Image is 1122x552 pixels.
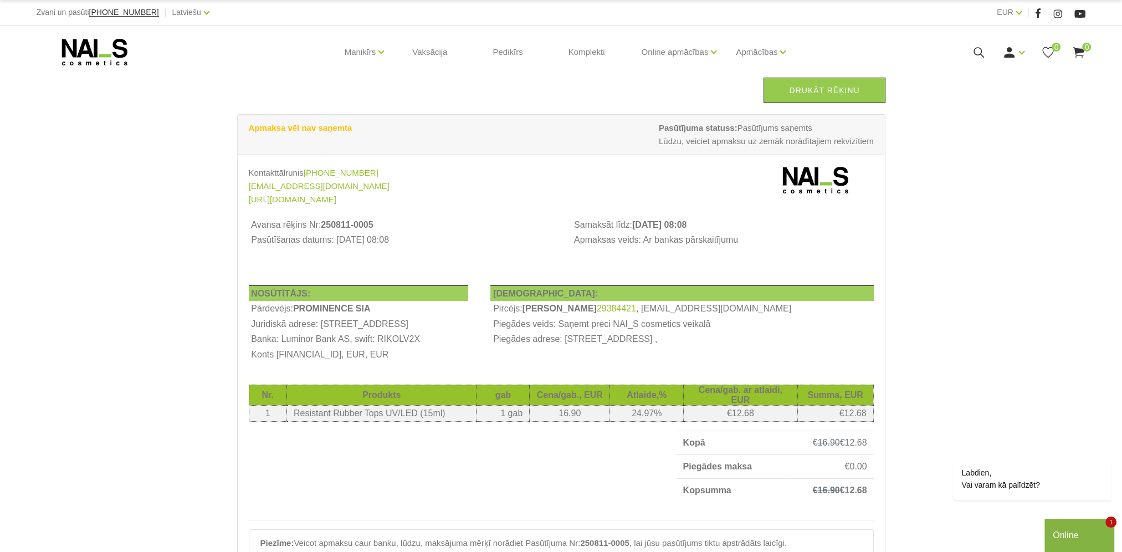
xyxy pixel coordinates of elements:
iframe: chat widget [917,357,1116,513]
span: 0 [1082,43,1091,52]
span: 0.00 [849,462,867,471]
td: €12.68 [797,405,873,421]
span: | [1027,6,1029,19]
td: Pārdevējs: [249,301,469,316]
a: Pedikīrs [484,25,531,79]
td: 16.90 [530,405,610,421]
span: | [165,6,167,19]
span: Pasūtījums saņemts Lūdzu, veiciet apmaksu uz zemāk norādītajiem rekvizītiem [659,121,874,148]
a: EUR [997,6,1013,19]
th: Summa, EUR [797,385,873,405]
th: gab [477,385,530,405]
td: Pasūtīšanas datums: [DATE] 08:08 [249,233,550,248]
td: 1 gab [477,405,530,421]
td: Piegādes adrese: [STREET_ADDRESS] , [490,332,873,347]
a: 0 [1072,45,1085,59]
b: [DATE] 08:08 [632,220,686,229]
th: [DEMOGRAPHIC_DATA]: [490,285,873,301]
span: 12.68 [844,485,867,495]
strong: Apmaksa vēl nav saņemta [249,123,352,132]
strong: Kopsumma [683,485,731,495]
td: Avansa rēķins izdrukāts: [DATE] 09:08:56 [249,248,550,263]
th: Konts [FINANCIAL_ID], EUR, EUR [249,347,469,362]
s: 16.90 [818,485,840,495]
a: 0 [1041,45,1055,59]
span: € [844,462,849,471]
td: €12.68 [684,405,797,421]
a: Drukāt rēķinu [764,78,885,103]
td: Apmaksas veids: Ar bankas pārskaitījumu [571,233,873,248]
td: Pircējs: , [EMAIL_ADDRESS][DOMAIN_NAME] [490,301,873,316]
a: [EMAIL_ADDRESS][DOMAIN_NAME] [249,180,390,193]
b: Piezīme: [260,538,294,548]
a: Komplekti [560,25,614,79]
a: Online apmācības [641,30,708,74]
b: 250811-0005 [321,220,373,229]
b: [PERSON_NAME] [522,304,597,313]
span: 0 [1052,43,1060,52]
th: NOSŪTĪTĀJS: [249,285,469,301]
iframe: chat widget [1044,517,1116,552]
th: Produkts [286,385,476,405]
th: Cena/gab., EUR [530,385,610,405]
div: Kontakttālrunis [249,166,553,180]
a: Apmācības [736,30,777,74]
a: Manikīrs [345,30,376,74]
b: PROMINENCE SIA [293,304,371,313]
td: 24.97% [610,405,684,421]
a: [PHONE_NUMBER] [304,166,378,180]
span: € [840,485,845,495]
td: 1 [249,405,286,421]
div: Zvani un pasūti [37,6,159,19]
th: Avansa rēķins Nr: [249,217,550,233]
a: 29384421 [597,304,636,314]
a: [URL][DOMAIN_NAME] [249,193,336,206]
th: Atlaide,% [610,385,684,405]
th: Cena/gab. ar atlaidi, EUR [684,385,797,405]
span: € [840,438,845,447]
strong: Pasūtījuma statuss: [659,123,737,132]
strong: Piegādes maksa [683,462,752,471]
a: [PHONE_NUMBER] [89,8,159,17]
th: Banka: Luminor Bank AS, swift: RIKOLV2X [249,332,469,347]
s: € [813,438,818,447]
td: Piegādes veids: Saņemt preci NAI_S cosmetics veikalā [490,316,873,332]
span: 12.68 [844,438,867,447]
a: Latviešu [172,6,201,19]
th: Juridiskā adrese: [STREET_ADDRESS] [249,316,469,332]
s: 16.90 [818,438,840,447]
b: 250811-0005 [580,538,629,548]
s: € [813,485,818,495]
a: Vaksācija [403,25,456,79]
th: Samaksāt līdz: [571,217,873,233]
td: Resistant Rubber Tops UV/LED (15ml) [286,405,476,421]
strong: Kopā [683,438,705,447]
th: Nr. [249,385,286,405]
